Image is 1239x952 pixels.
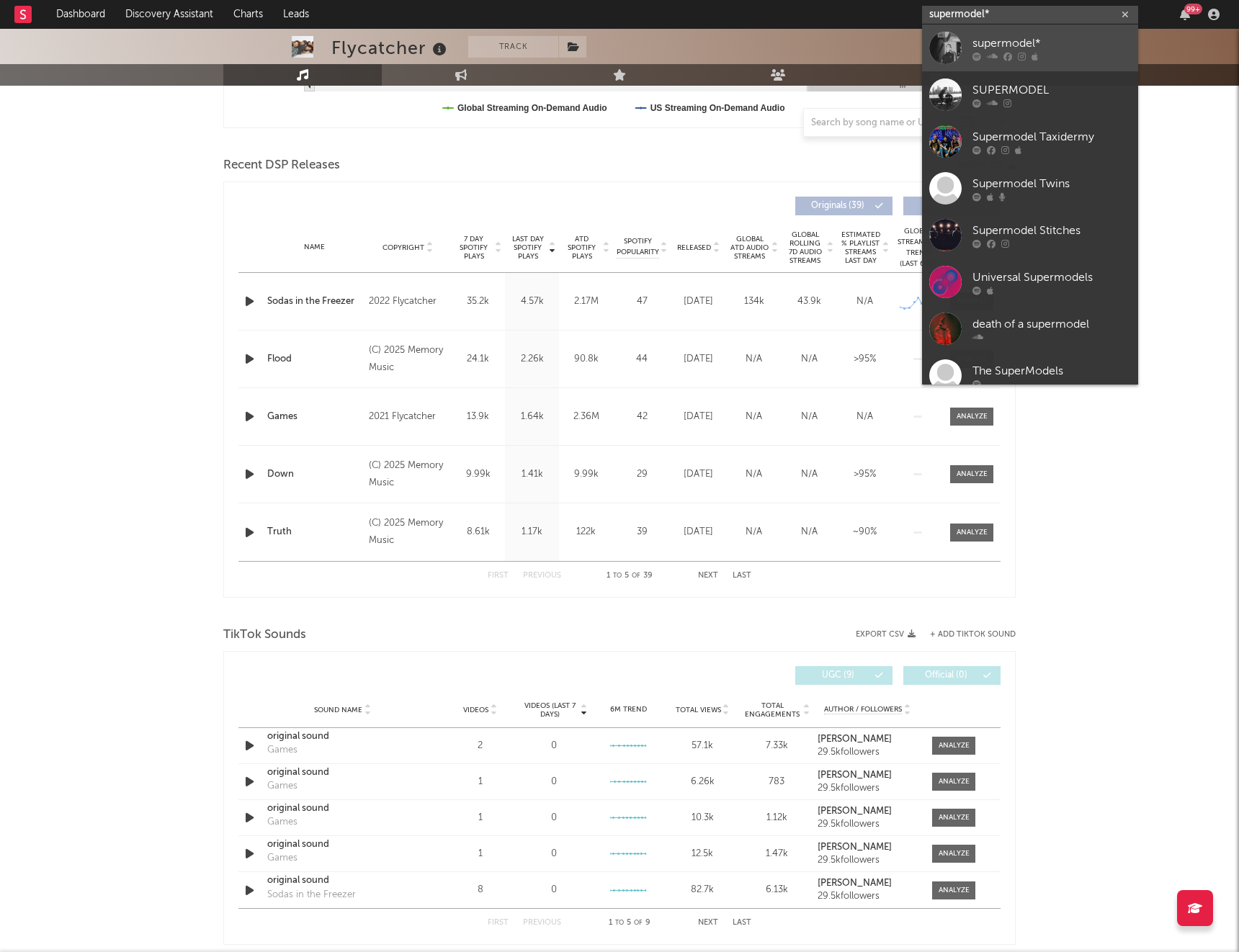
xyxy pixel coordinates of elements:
[488,919,509,927] button: First
[743,775,810,789] div: 783
[818,879,918,889] a: [PERSON_NAME]
[743,739,810,753] div: 7.33k
[698,919,718,927] button: Next
[903,666,1001,685] button: Official(0)
[551,811,557,825] div: 0
[805,202,871,210] span: Originals ( 39 )
[674,467,723,482] div: [DATE]
[922,24,1138,71] a: supermodel*
[730,235,769,261] span: Global ATD Audio Streams
[521,701,579,719] span: Videos (last 7 days)
[818,771,892,780] strong: [PERSON_NAME]
[369,515,447,549] div: (C) 2025 Memory Music
[743,701,802,719] span: Total Engagements
[674,525,723,539] div: [DATE]
[267,729,418,744] a: original sound
[267,801,418,816] a: original sound
[369,342,447,377] div: (C) 2025 Memory Music
[795,197,893,215] button: Originals(39)
[733,572,751,580] button: Last
[369,457,447,492] div: (C) 2025 Memory Music
[267,779,298,794] div: Games
[698,572,718,580] button: Next
[841,410,889,424] div: N/A
[457,103,607,113] text: Global Streaming On-Demand Audio
[841,525,889,539] div: ~ 90 %
[509,525,555,539] div: 1.17k
[804,117,956,129] input: Search by song name or URL
[509,352,555,367] div: 2.26k
[455,235,493,261] span: 7 Day Spotify Plays
[267,525,362,539] a: Truth
[455,295,501,309] div: 35.2k
[972,315,1131,333] div: death of a supermodel
[267,765,418,780] a: original sound
[818,843,892,852] strong: [PERSON_NAME]
[972,128,1131,145] div: Supermodel Taxidermy
[267,242,362,253] div: Name
[785,467,833,482] div: N/A
[617,410,667,424] div: 42
[818,747,918,758] div: 29.5k followers
[447,739,514,753] div: 2
[669,811,736,825] div: 10.3k
[922,305,1138,352] a: death of a supermodel
[972,175,1131,192] div: Supermodel Twins
[896,226,939,269] div: Global Streaming Trend (Last 60D)
[551,775,557,789] div: 0
[669,883,736,897] div: 82.7k
[632,572,640,579] span: of
[818,807,918,817] a: [PERSON_NAME]
[785,410,833,424] div: N/A
[669,775,736,789] div: 6.26k
[785,525,833,539] div: N/A
[676,706,721,714] span: Total Views
[818,892,918,902] div: 29.5k followers
[972,35,1131,52] div: supermodel*
[972,222,1131,239] div: Supermodel Stitches
[818,819,918,830] div: 29.5k followers
[674,410,723,424] div: [DATE]
[674,352,723,367] div: [DATE]
[785,352,833,367] div: N/A
[913,671,979,680] span: Official ( 0 )
[617,295,667,309] div: 47
[922,352,1138,399] a: The SuperModels
[455,410,501,424] div: 13.9k
[615,920,624,926] span: to
[922,118,1138,165] a: Supermodel Taxidermy
[447,811,514,825] div: 1
[455,352,501,367] div: 24.1k
[267,743,298,758] div: Games
[267,352,362,367] a: Flood
[617,467,667,482] div: 29
[447,847,514,861] div: 1
[805,671,871,680] span: UGC ( 9 )
[223,627,306,644] span: TikTok Sounds
[595,704,662,715] div: 6M Trend
[650,103,785,113] text: US Streaming On-Demand Audio
[267,838,418,852] a: original sound
[617,236,659,258] span: Spotify Popularity
[730,352,778,367] div: N/A
[267,410,362,424] a: Games
[267,467,362,482] div: Down
[903,197,1001,215] button: Features(0)
[509,295,555,309] div: 4.57k
[743,811,810,825] div: 1.12k
[223,157,340,174] span: Recent DSP Releases
[455,525,501,539] div: 8.61k
[818,735,918,745] a: [PERSON_NAME]
[785,295,833,309] div: 43.9k
[743,883,810,897] div: 6.13k
[743,847,810,861] div: 1.47k
[841,467,889,482] div: >95%
[509,235,547,261] span: Last Day Spotify Plays
[267,874,418,888] a: original sound
[447,775,514,789] div: 1
[468,36,558,58] button: Track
